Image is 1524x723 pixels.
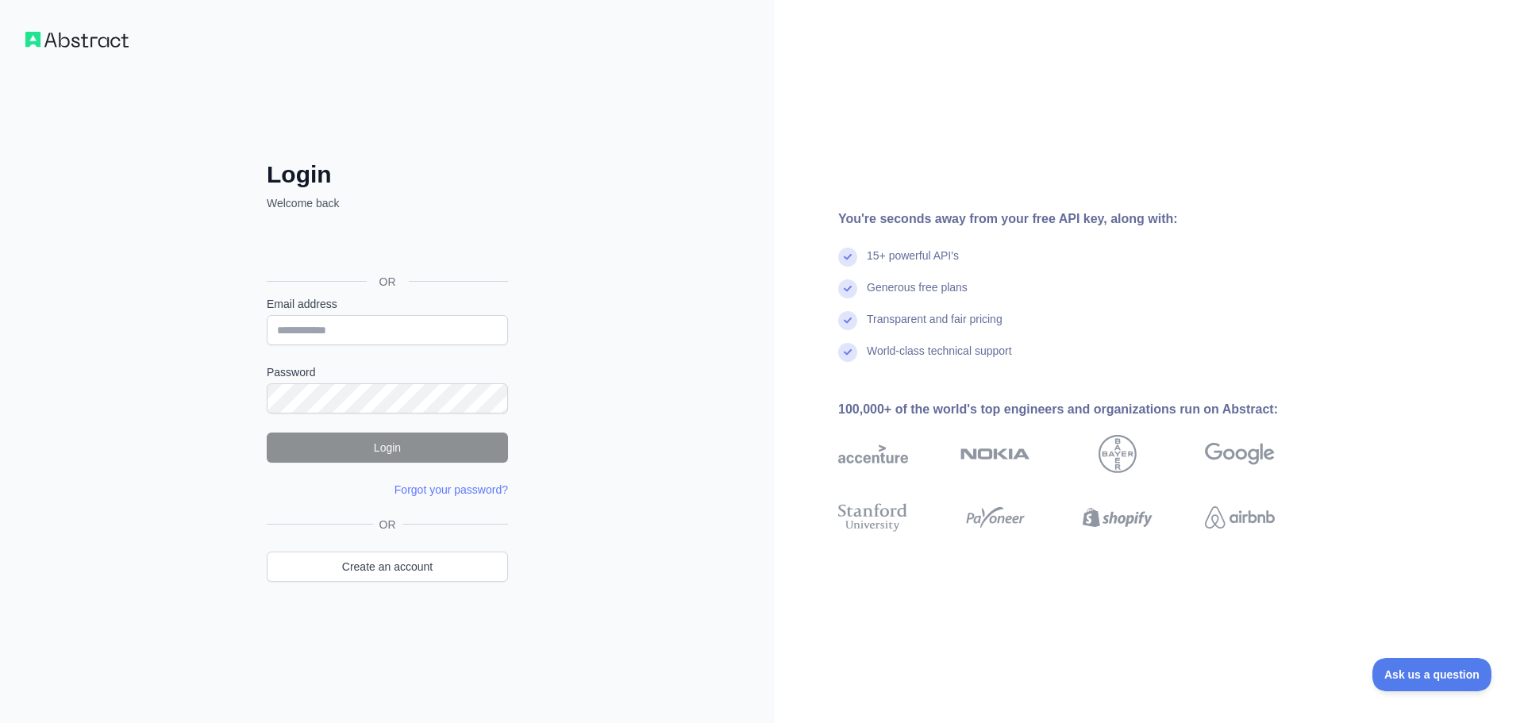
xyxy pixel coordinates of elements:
a: Create an account [267,552,508,582]
img: accenture [838,435,908,473]
img: airbnb [1205,500,1275,535]
img: check mark [838,343,857,362]
label: Email address [267,296,508,312]
label: Password [267,364,508,380]
iframe: To enrich screen reader interactions, please activate Accessibility in Grammarly extension settings [259,229,513,263]
iframe: Toggle Customer Support [1372,658,1492,691]
div: You're seconds away from your free API key, along with: [838,210,1326,229]
a: Forgot your password? [394,483,508,496]
img: check mark [838,279,857,298]
img: shopify [1083,500,1153,535]
img: payoneer [960,500,1030,535]
div: 100,000+ of the world's top engineers and organizations run on Abstract: [838,400,1326,419]
div: Generous free plans [867,279,968,311]
img: bayer [1099,435,1137,473]
p: Welcome back [267,195,508,211]
img: check mark [838,248,857,267]
button: Login [267,433,508,463]
div: 15+ powerful API's [867,248,959,279]
img: nokia [960,435,1030,473]
div: Transparent and fair pricing [867,311,1003,343]
span: OR [373,517,402,533]
img: google [1205,435,1275,473]
div: World-class technical support [867,343,1012,375]
img: Workflow [25,32,129,48]
h2: Login [267,160,508,189]
img: check mark [838,311,857,330]
span: OR [367,274,409,290]
img: stanford university [838,500,908,535]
